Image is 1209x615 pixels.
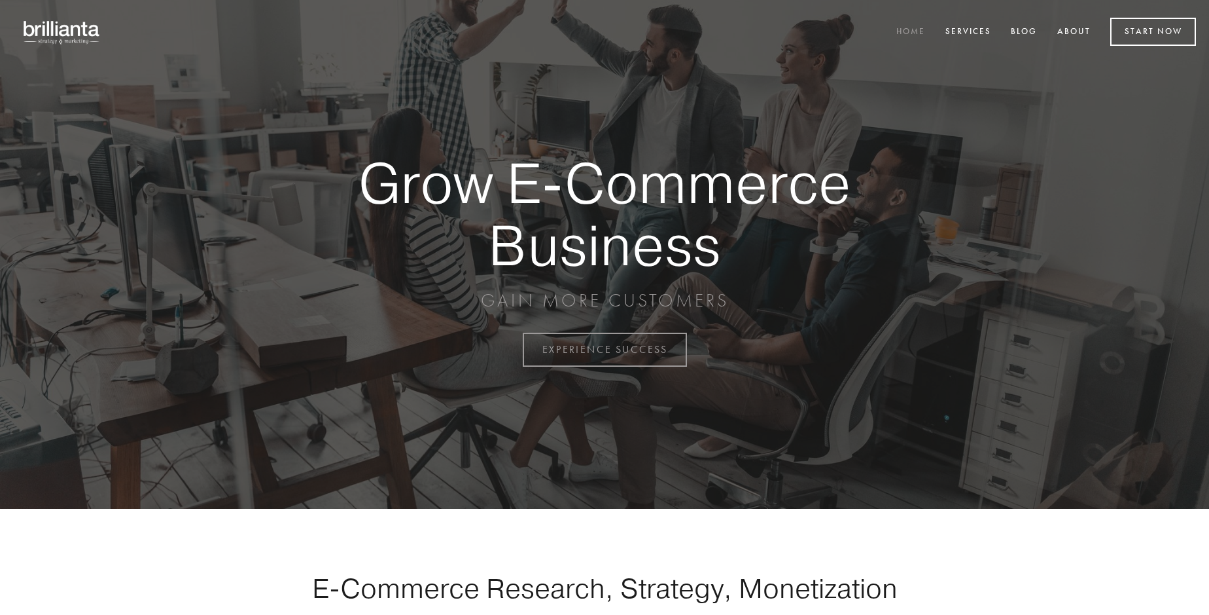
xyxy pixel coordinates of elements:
a: EXPERIENCE SUCCESS [523,333,687,367]
a: Services [937,22,1000,43]
strong: Grow E-Commerce Business [313,152,896,276]
img: brillianta - research, strategy, marketing [13,13,111,51]
a: Home [888,22,934,43]
a: Blog [1002,22,1045,43]
a: Start Now [1110,18,1196,46]
p: GAIN MORE CUSTOMERS [313,289,896,312]
a: About [1049,22,1099,43]
h1: E-Commerce Research, Strategy, Monetization [271,572,938,605]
